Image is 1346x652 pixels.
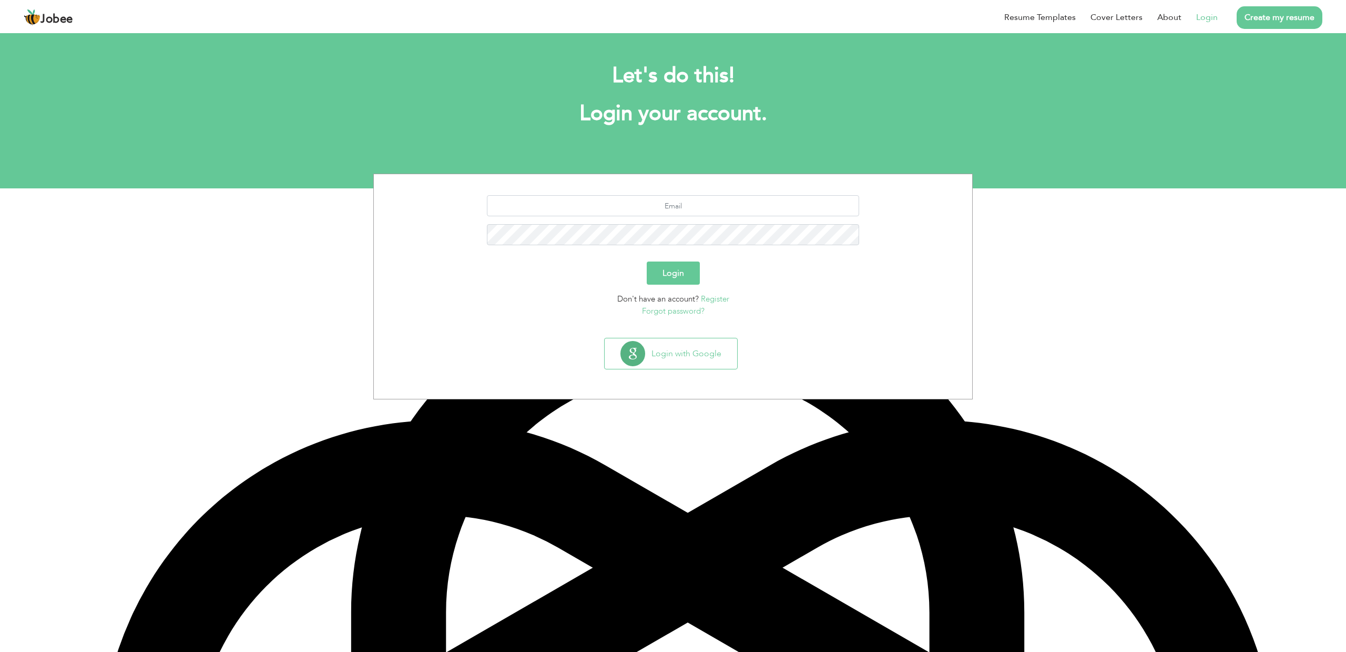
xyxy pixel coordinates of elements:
[24,9,40,26] img: jobee.io
[1196,11,1218,24] a: Login
[40,14,73,25] span: Jobee
[1090,11,1143,24] a: Cover Letters
[617,294,699,304] span: Don't have an account?
[642,306,705,316] a: Forgot password?
[24,9,73,26] a: Jobee
[647,262,700,285] button: Login
[701,294,729,304] a: Register
[605,338,737,369] button: Login with Google
[389,100,957,127] h1: Login your account.
[389,62,957,89] h2: Let's do this!
[1237,6,1322,29] a: Create my resume
[487,195,860,216] input: Email
[1157,11,1181,24] a: About
[1004,11,1076,24] a: Resume Templates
